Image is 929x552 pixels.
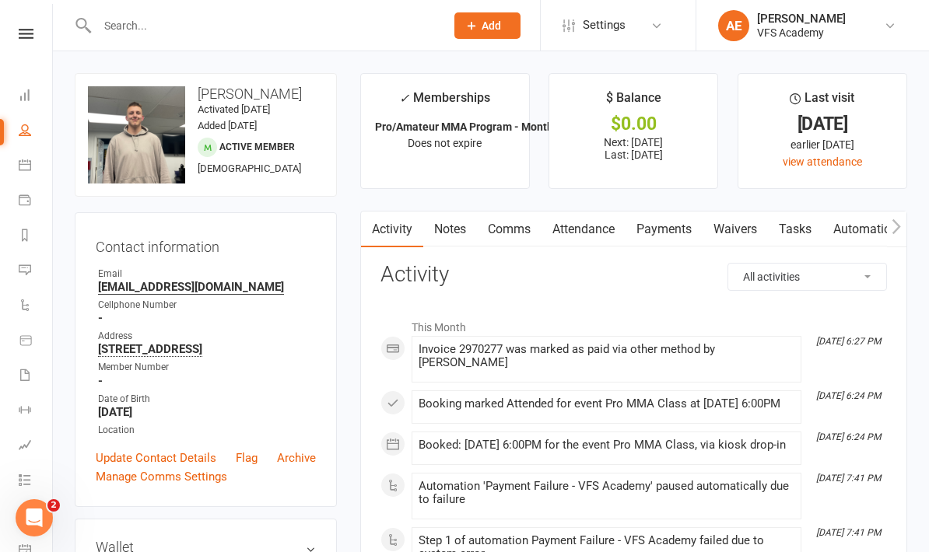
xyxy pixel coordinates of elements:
span: Add [482,19,501,32]
div: Cellphone Number [98,298,316,313]
div: Booked: [DATE] 6:00PM for the event Pro MMA Class, via kiosk drop-in [419,438,794,452]
h3: [PERSON_NAME] [88,86,324,102]
div: Date of Birth [98,392,316,407]
h3: Contact information [96,233,316,255]
strong: [DATE] [98,405,316,419]
a: Flag [236,449,258,467]
div: VFS Academy [757,26,846,40]
a: Attendance [542,211,626,247]
a: Activity [361,211,423,247]
div: Email [98,267,316,281]
a: Assessments [19,429,54,464]
div: Member Number [98,360,316,375]
div: Address [98,329,316,344]
a: Tasks [768,211,822,247]
div: Memberships [399,88,490,117]
div: [DATE] [752,116,892,132]
strong: - [98,311,316,325]
div: [PERSON_NAME] [757,12,846,26]
a: Product Sales [19,324,54,359]
div: Booking marked Attended for event Pro MMA Class at [DATE] 6:00PM [419,397,794,411]
i: [DATE] 7:41 PM [816,473,881,484]
span: Does not expire [408,137,482,149]
span: Active member [219,141,295,152]
a: Manage Comms Settings [96,467,227,486]
a: Calendar [19,149,54,184]
div: Automation 'Payment Failure - VFS Academy' paused automatically due to failure [419,480,794,506]
a: Update Contact Details [96,449,216,467]
span: [DEMOGRAPHIC_DATA] [198,162,301,174]
i: [DATE] 6:24 PM [816,431,881,442]
div: Last visit [790,88,854,116]
a: Dashboard [19,79,54,114]
div: AE [718,10,749,41]
div: Location [98,423,316,438]
div: $0.00 [563,116,703,132]
a: People [19,114,54,149]
li: This Month [380,311,887,336]
i: [DATE] 6:27 PM [816,336,881,347]
a: Payments [626,211,703,247]
h3: Activity [380,263,887,287]
a: Automations [822,211,915,247]
div: earlier [DATE] [752,136,892,153]
i: [DATE] 6:24 PM [816,390,881,401]
i: [DATE] 7:41 PM [816,527,881,538]
a: Notes [423,211,477,247]
i: ✓ [399,91,409,106]
input: Search... [93,15,434,37]
div: $ Balance [606,88,661,116]
a: Payments [19,184,54,219]
iframe: Intercom live chat [16,499,53,536]
p: Next: [DATE] Last: [DATE] [563,136,703,161]
span: 2 [47,499,60,512]
time: Added [DATE] [198,120,257,131]
time: Activated [DATE] [198,103,270,115]
span: Settings [583,8,626,43]
strong: Pro/Amateur MMA Program - Monthly (MUST QU... [375,121,625,133]
button: Add [454,12,521,39]
a: Waivers [703,211,768,247]
strong: - [98,374,316,388]
a: view attendance [783,155,862,168]
div: Invoice 2970277 was marked as paid via other method by [PERSON_NAME] [419,343,794,369]
a: Comms [477,211,542,247]
a: Archive [277,449,316,467]
a: Reports [19,219,54,254]
img: image1746491872.png [88,86,185,183]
